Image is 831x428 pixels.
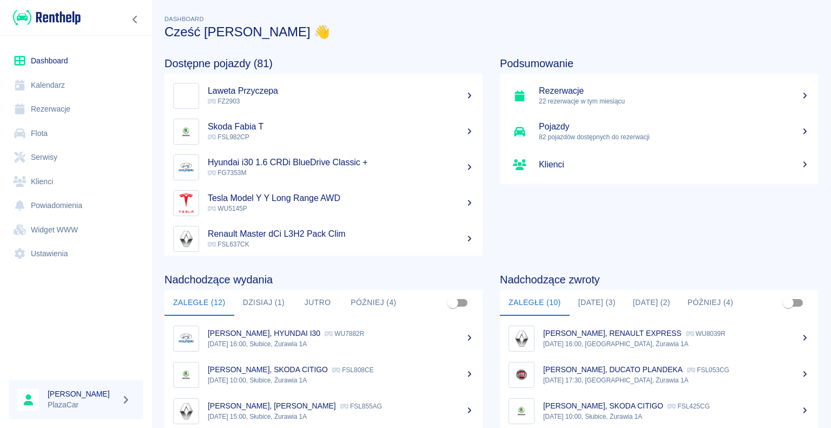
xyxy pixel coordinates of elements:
a: Rezerwacje [9,97,143,121]
img: Image [176,193,196,213]
img: Image [176,365,196,385]
p: [PERSON_NAME], SKODA CITIGO [543,401,663,410]
button: Później (4) [342,290,405,316]
button: Zwiń nawigację [127,12,143,27]
h5: Renault Master dCi L3H2 Pack Clim [208,229,474,239]
span: FSL637CK [208,241,249,248]
img: Image [511,328,532,349]
a: Ustawienia [9,242,143,266]
a: Image[PERSON_NAME], DUCATO PLANDEKA FSL053CG[DATE] 17:30, [GEOGRAPHIC_DATA], Żurawia 1A [500,356,818,393]
h3: Cześć [PERSON_NAME] 👋 [164,24,818,40]
button: Później (4) [679,290,742,316]
p: WU8039R [686,330,726,338]
h5: Pojazdy [539,121,809,132]
p: 22 rezerwacje w tym miesiącu [539,96,809,106]
p: 82 pojazdów dostępnych do rezerwacji [539,132,809,142]
a: Rezerwacje22 rezerwacje w tym miesiącu [500,78,818,114]
p: [DATE] 10:00, Słubice, Żurawia 1A [543,412,809,421]
p: [DATE] 17:30, [GEOGRAPHIC_DATA], Żurawia 1A [543,375,809,385]
button: Jutro [293,290,342,316]
a: Dashboard [9,49,143,73]
p: FSL855AG [340,403,382,410]
img: Image [176,121,196,142]
h4: Nadchodzące zwroty [500,273,818,286]
img: Image [511,401,532,421]
p: [PERSON_NAME], HYUNDAI I30 [208,329,320,338]
h4: Dostępne pojazdy (81) [164,57,483,70]
p: [PERSON_NAME], RENAULT EXPRESS [543,329,682,338]
p: WU7882R [325,330,364,338]
h5: Skoda Fabia T [208,121,474,132]
a: Powiadomienia [9,193,143,218]
span: WU5145P [208,205,247,212]
a: ImageLaweta Przyczepa FZ2903 [164,78,483,114]
img: Image [176,401,196,421]
h5: Tesla Model Y Y Long Range AWD [208,193,474,204]
a: Image[PERSON_NAME], RENAULT EXPRESS WU8039R[DATE] 16:00, [GEOGRAPHIC_DATA], Żurawia 1A [500,320,818,356]
a: ImageSkoda Fabia T FSL982CP [164,114,483,150]
span: Dashboard [164,16,204,22]
button: [DATE] (2) [624,290,679,316]
a: Flota [9,121,143,146]
span: FG7353M [208,169,246,177]
p: [PERSON_NAME], SKODA CITIGO [208,365,328,374]
img: Renthelp logo [13,9,81,27]
p: [PERSON_NAME], DUCATO PLANDEKA [543,365,683,374]
a: Klienci [9,170,143,194]
img: Image [176,86,196,106]
button: Zaległe (12) [164,290,234,316]
h4: Podsumowanie [500,57,818,70]
img: Image [176,157,196,178]
h4: Nadchodzące wydania [164,273,483,286]
h6: [PERSON_NAME] [48,388,117,399]
p: FSL425CG [668,403,710,410]
a: Renthelp logo [9,9,81,27]
h5: Hyundai i30 1.6 CRDi BlueDrive Classic + [208,157,474,168]
a: Kalendarz [9,73,143,98]
h5: Rezerwacje [539,86,809,96]
p: FSL808CE [332,366,374,374]
p: PlazaCar [48,399,117,411]
button: Dzisiaj (1) [234,290,294,316]
a: Pojazdy82 pojazdów dostępnych do rezerwacji [500,114,818,150]
img: Image [176,328,196,349]
p: [DATE] 15:00, Słubice, Żurawia 1A [208,412,474,421]
a: Widget WWW [9,218,143,242]
h5: Klienci [539,159,809,170]
p: FSL053CG [687,366,729,374]
a: Klienci [500,150,818,180]
img: Image [176,229,196,249]
button: Zaległe (10) [500,290,570,316]
a: ImageHyundai i30 1.6 CRDi BlueDrive Classic + FG7353M [164,150,483,185]
a: Image[PERSON_NAME], SKODA CITIGO FSL808CE[DATE] 10:00, Słubice, Żurawia 1A [164,356,483,393]
p: [DATE] 16:00, [GEOGRAPHIC_DATA], Żurawia 1A [543,339,809,349]
img: Image [511,365,532,385]
a: ImageRenault Master dCi L3H2 Pack Clim FSL637CK [164,221,483,257]
a: Serwisy [9,145,143,170]
span: FSL982CP [208,133,249,141]
span: Pokaż przypisane tylko do mnie [443,293,463,313]
span: Pokaż przypisane tylko do mnie [778,293,799,313]
a: ImageTesla Model Y Y Long Range AWD WU5145P [164,185,483,221]
h5: Laweta Przyczepa [208,86,474,96]
a: Image[PERSON_NAME], HYUNDAI I30 WU7882R[DATE] 16:00, Słubice, Żurawia 1A [164,320,483,356]
p: [DATE] 10:00, Słubice, Żurawia 1A [208,375,474,385]
button: [DATE] (3) [570,290,624,316]
p: [DATE] 16:00, Słubice, Żurawia 1A [208,339,474,349]
span: FZ2903 [208,98,240,105]
p: [PERSON_NAME], [PERSON_NAME] [208,401,336,410]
